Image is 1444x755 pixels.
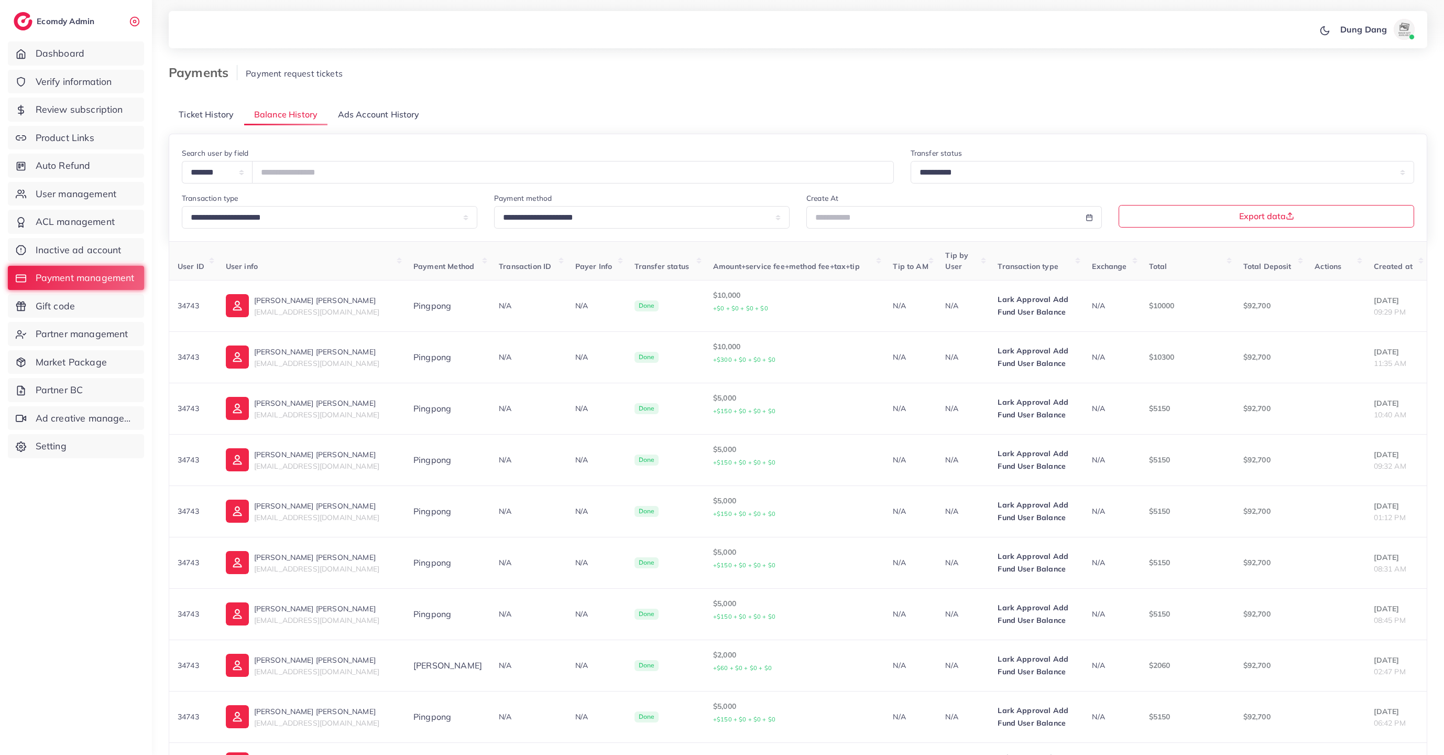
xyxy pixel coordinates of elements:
p: [PERSON_NAME] [PERSON_NAME] [254,294,379,307]
a: Auto Refund [8,154,144,178]
p: N/A [893,710,928,723]
p: [DATE] [1374,602,1418,615]
p: N/A [893,351,928,363]
span: 09:29 PM [1374,307,1406,317]
span: ACL management [36,215,115,229]
span: N/A [499,712,511,721]
label: Transaction type [182,193,238,203]
span: [EMAIL_ADDRESS][DOMAIN_NAME] [254,359,379,368]
div: Pingpong [413,454,482,466]
span: Market Package [36,355,107,369]
p: $5,000 [713,597,876,623]
span: N/A [1092,506,1104,516]
label: Search user by field [182,148,248,158]
p: N/A [945,556,981,569]
img: ic-user-info.36bf1079.svg [226,448,249,471]
p: N/A [945,402,981,415]
span: Actions [1315,262,1341,271]
p: [PERSON_NAME] [PERSON_NAME] [254,602,379,615]
small: +$150 + $0 + $0 + $0 [713,562,775,569]
a: Inactive ad account [8,238,144,262]
span: 06:42 PM [1374,718,1406,728]
a: Review subscription [8,98,144,122]
span: N/A [499,404,511,413]
span: Tip by User [945,251,968,271]
span: Dashboard [36,47,84,60]
p: N/A [893,505,928,517]
span: [EMAIL_ADDRESS][DOMAIN_NAME] [254,616,379,625]
p: $5150 [1149,454,1227,466]
span: N/A [1092,301,1104,310]
span: N/A [499,661,511,670]
p: N/A [575,505,618,517]
span: Tip to AM [893,262,928,271]
p: $5150 [1149,556,1227,569]
p: Lark Approval Add Fund User Balance [998,499,1075,524]
span: Done [635,660,659,672]
span: N/A [499,455,511,465]
span: 01:12 PM [1374,513,1406,522]
span: Ad creative management [36,412,136,425]
p: [PERSON_NAME] [PERSON_NAME] [254,500,379,512]
small: +$150 + $0 + $0 + $0 [713,716,775,723]
p: N/A [893,299,928,312]
img: ic-user-info.36bf1079.svg [226,500,249,523]
span: Setting [36,439,67,453]
p: N/A [893,608,928,620]
p: Lark Approval Add Fund User Balance [998,601,1075,627]
p: 34743 [178,608,209,620]
img: ic-user-info.36bf1079.svg [226,397,249,420]
p: $10300 [1149,351,1227,363]
p: $5150 [1149,710,1227,723]
p: [DATE] [1374,346,1418,358]
span: Export data [1239,212,1294,220]
span: Ads Account History [338,109,420,121]
span: User info [226,262,258,271]
p: Lark Approval Add Fund User Balance [998,704,1075,729]
p: N/A [945,351,981,363]
a: Market Package [8,350,144,374]
span: User ID [178,262,204,271]
p: $5,000 [713,700,876,726]
p: $92,700 [1243,710,1298,723]
p: $10,000 [713,289,876,315]
p: [DATE] [1374,448,1418,461]
span: N/A [1092,352,1104,362]
span: Inactive ad account [36,243,122,257]
p: 34743 [178,299,209,312]
span: Ticket History [179,109,234,121]
a: Partner BC [8,378,144,402]
p: [DATE] [1374,294,1418,307]
p: $92,700 [1243,608,1298,620]
a: Dashboard [8,41,144,66]
small: +$300 + $0 + $0 + $0 [713,356,775,363]
span: Amount+service fee+method fee+tax+tip [713,262,860,271]
span: Done [635,403,659,415]
p: [DATE] [1374,551,1418,564]
span: N/A [1092,661,1104,670]
p: Lark Approval Add Fund User Balance [998,653,1075,678]
span: Transaction type [998,262,1058,271]
span: [EMAIL_ADDRESS][DOMAIN_NAME] [254,461,379,471]
img: ic-user-info.36bf1079.svg [226,294,249,317]
p: N/A [575,710,618,723]
span: [EMAIL_ADDRESS][DOMAIN_NAME] [254,307,379,317]
span: 09:32 AM [1374,461,1406,471]
span: N/A [1092,712,1104,721]
p: N/A [945,454,981,466]
span: N/A [1092,404,1104,413]
div: Pingpong [413,300,482,312]
small: +$150 + $0 + $0 + $0 [713,510,775,517]
img: ic-user-info.36bf1079.svg [226,346,249,369]
span: [EMAIL_ADDRESS][DOMAIN_NAME] [254,410,379,419]
span: [EMAIL_ADDRESS][DOMAIN_NAME] [254,718,379,728]
p: $10,000 [713,340,876,366]
p: N/A [945,299,981,312]
p: $92,700 [1243,299,1298,312]
p: $2060 [1149,659,1227,672]
p: N/A [575,659,618,672]
div: Pingpong [413,557,482,569]
p: [PERSON_NAME] [PERSON_NAME] [254,551,379,564]
p: $92,700 [1243,556,1298,569]
span: N/A [499,558,511,567]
